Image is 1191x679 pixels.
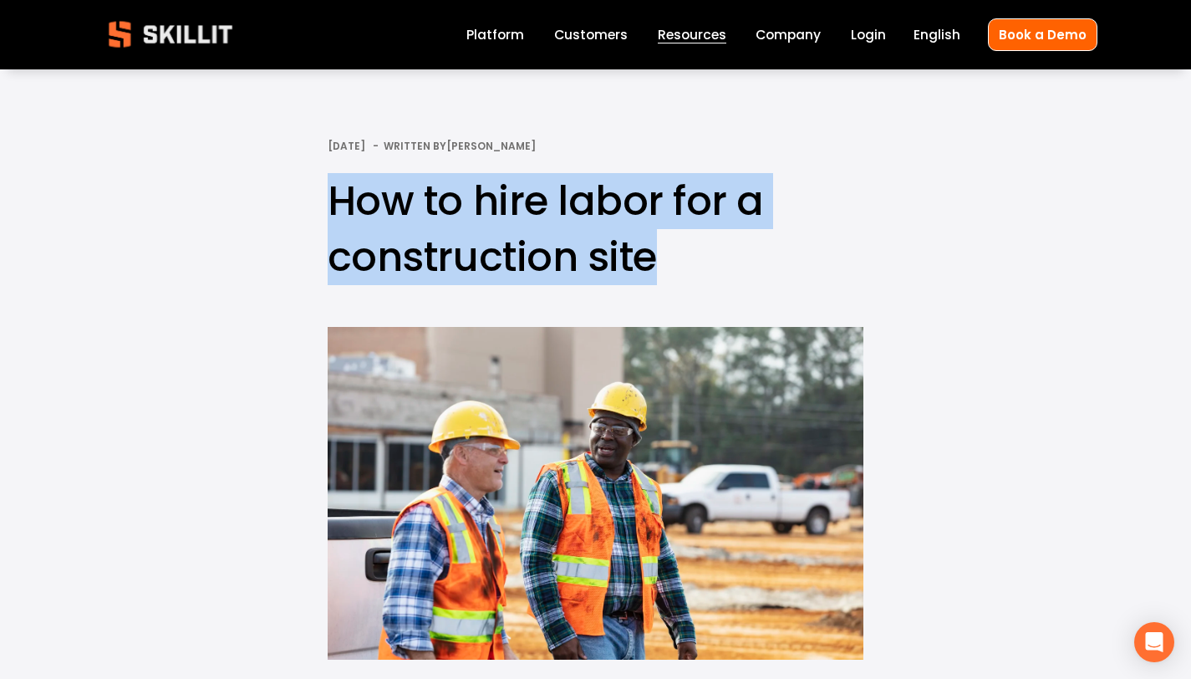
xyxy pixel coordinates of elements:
[384,140,536,152] div: Written By
[328,139,365,153] span: [DATE]
[988,18,1097,51] a: Book a Demo
[1134,622,1174,662] div: Open Intercom Messenger
[914,23,960,46] div: language picker
[554,23,628,46] a: Customers
[466,23,524,46] a: Platform
[658,25,726,44] span: Resources
[756,23,821,46] a: Company
[94,9,247,59] img: Skillit
[658,23,726,46] a: folder dropdown
[914,25,960,44] span: English
[851,23,886,46] a: Login
[328,173,863,285] h1: How to hire labor for a construction site
[446,139,536,153] a: [PERSON_NAME]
